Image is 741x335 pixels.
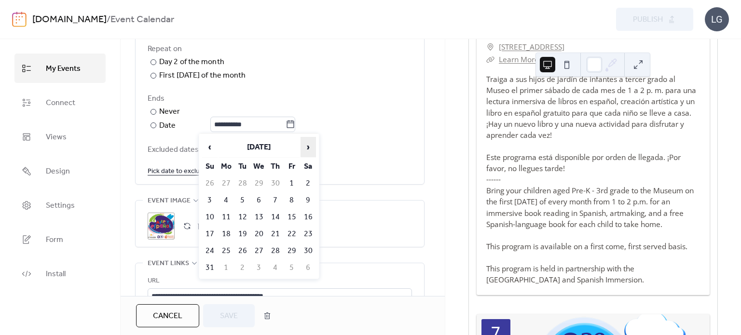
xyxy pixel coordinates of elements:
[136,304,199,327] button: Cancel
[284,175,300,191] td: 1
[148,213,175,240] div: ;
[301,175,316,191] td: 2
[202,209,218,225] td: 10
[46,267,66,281] span: Install
[202,192,218,208] td: 3
[202,226,218,242] td: 17
[14,259,106,288] a: Install
[202,175,218,191] td: 26
[14,122,106,151] a: Views
[219,209,234,225] td: 11
[486,54,495,66] div: ​
[268,159,283,174] th: Th
[219,175,234,191] td: 27
[159,70,246,81] div: First [DATE] of the month
[46,95,75,110] span: Connect
[486,41,495,54] div: ​
[284,209,300,225] td: 15
[268,175,283,191] td: 30
[499,41,564,54] a: [STREET_ADDRESS]
[268,226,283,242] td: 21
[148,43,410,55] div: Repeat on
[202,159,218,174] th: Su
[251,159,267,174] th: We
[148,144,412,156] span: Excluded dates
[219,226,234,242] td: 18
[301,137,316,157] span: ›
[14,225,106,254] a: Form
[46,164,70,179] span: Design
[301,260,316,276] td: 6
[268,260,283,276] td: 4
[219,243,234,259] td: 25
[235,243,250,259] td: 26
[235,260,250,276] td: 2
[268,192,283,208] td: 7
[202,260,218,276] td: 31
[284,260,300,276] td: 5
[110,11,174,29] b: Event Calendar
[301,192,316,208] td: 9
[301,226,316,242] td: 23
[301,159,316,174] th: Sa
[32,11,107,29] a: [DOMAIN_NAME]
[235,159,250,174] th: Tu
[235,209,250,225] td: 12
[235,192,250,208] td: 5
[46,61,81,76] span: My Events
[284,226,300,242] td: 22
[148,166,207,177] span: Pick date to exclude
[148,93,410,105] div: Ends
[14,190,106,220] a: Settings
[301,243,316,259] td: 30
[202,243,218,259] td: 24
[251,243,267,259] td: 27
[12,12,27,27] img: logo
[499,54,541,65] a: Learn More!
[284,243,300,259] td: 29
[148,275,410,287] div: URL
[251,192,267,208] td: 6
[148,195,191,207] span: Event image
[477,74,710,285] div: Traiga a sus hijos de jardín de infantes a tercer grado al Museo el primer sábado de cada mes de ...
[46,232,63,247] span: Form
[153,310,182,322] span: Cancel
[159,120,295,132] div: Date
[46,130,67,145] span: Views
[251,209,267,225] td: 13
[235,175,250,191] td: 28
[251,226,267,242] td: 20
[203,137,217,157] span: ‹
[148,258,189,269] span: Event links
[107,11,110,29] b: /
[268,243,283,259] td: 28
[219,192,234,208] td: 4
[251,175,267,191] td: 29
[46,198,75,213] span: Settings
[251,260,267,276] td: 3
[14,88,106,117] a: Connect
[159,106,180,118] div: Never
[284,159,300,174] th: Fr
[159,56,224,68] div: Day 2 of the month
[268,209,283,225] td: 14
[219,159,234,174] th: Mo
[14,156,106,186] a: Design
[705,7,729,31] div: LG
[219,137,300,158] th: [DATE]
[14,54,106,83] a: My Events
[301,209,316,225] td: 16
[219,260,234,276] td: 1
[235,226,250,242] td: 19
[284,192,300,208] td: 8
